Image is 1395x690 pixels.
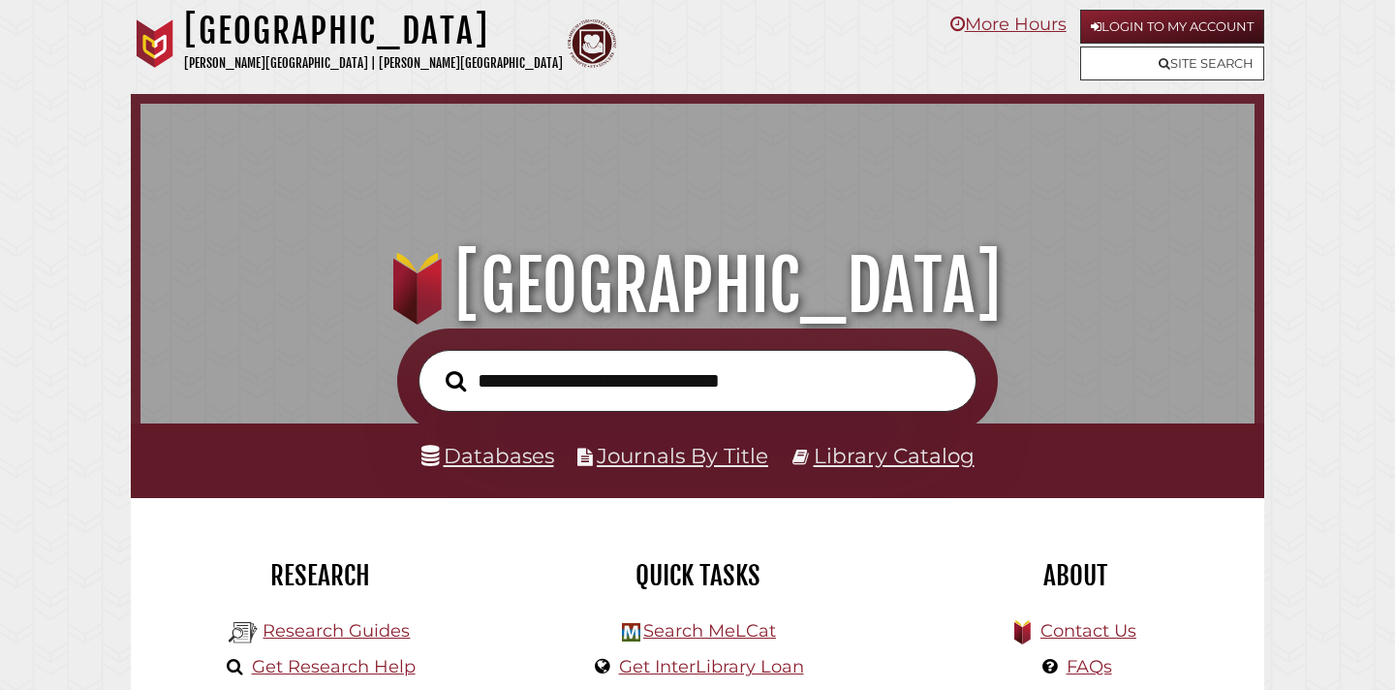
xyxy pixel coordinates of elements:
h1: [GEOGRAPHIC_DATA] [162,243,1234,329]
img: Calvin University [131,19,179,68]
a: Search MeLCat [643,620,776,642]
h1: [GEOGRAPHIC_DATA] [184,10,563,52]
a: Research Guides [263,620,410,642]
a: Get InterLibrary Loan [619,656,804,677]
a: Contact Us [1040,620,1136,642]
a: Journals By Title [597,443,768,468]
a: Site Search [1080,47,1264,80]
a: Get Research Help [252,656,416,677]
a: FAQs [1067,656,1112,677]
a: Login to My Account [1080,10,1264,44]
h2: Research [145,559,494,592]
h2: Quick Tasks [523,559,872,592]
i: Search [446,369,466,392]
button: Search [436,365,476,397]
h2: About [901,559,1250,592]
p: [PERSON_NAME][GEOGRAPHIC_DATA] | [PERSON_NAME][GEOGRAPHIC_DATA] [184,52,563,75]
a: Databases [421,443,554,468]
img: Hekman Library Logo [229,618,258,647]
a: Library Catalog [814,443,975,468]
a: More Hours [950,14,1067,35]
img: Calvin Theological Seminary [568,19,616,68]
img: Hekman Library Logo [622,623,640,642]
